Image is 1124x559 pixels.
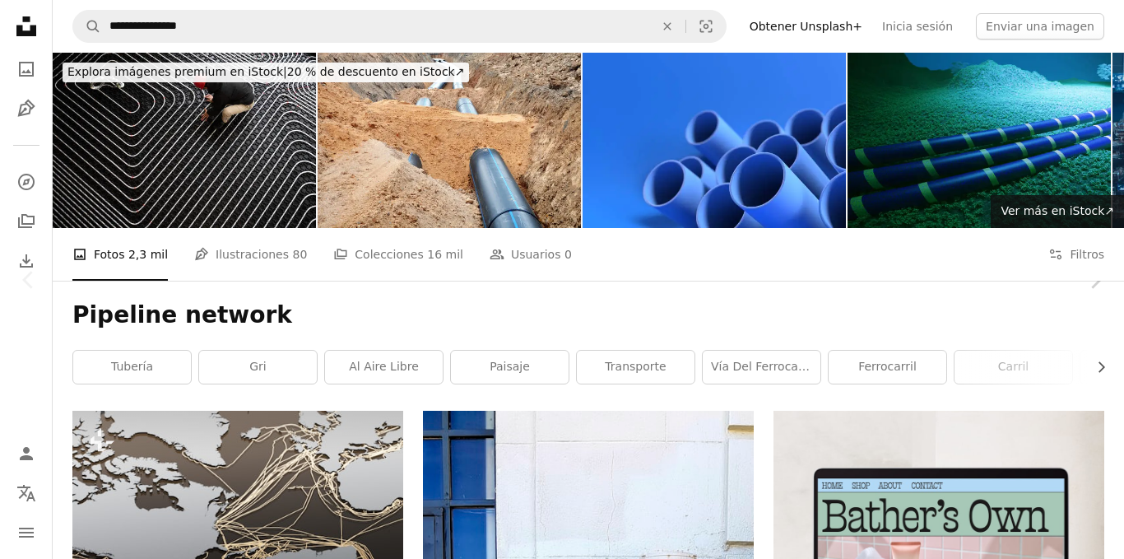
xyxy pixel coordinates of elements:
a: vía del ferrocarril [703,351,820,384]
span: 0 [564,245,572,263]
span: 16 mil [427,245,463,263]
button: Búsqueda visual [686,11,726,42]
button: Enviar una imagen [976,13,1104,40]
a: Un mapa del mundo con muchas líneas [72,514,403,529]
button: Borrar [649,11,685,42]
a: gri [199,351,317,384]
a: Fotos [10,53,43,86]
img: Cables submarinos de fibra óptica [848,53,1111,228]
a: Colecciones 16 mil [333,228,463,281]
h1: Pipeline network [72,300,1104,330]
button: desplazar lista a la derecha [1086,351,1104,384]
img: Posición de ajuste del trabajador de las tuberías, patrón orientado diagonalmente en los tubos [53,53,316,228]
span: 80 [292,245,307,263]
button: Buscar en Unsplash [73,11,101,42]
a: Inicia sesión [872,13,963,40]
button: Menú [10,516,43,549]
a: Usuarios 0 [490,228,572,281]
a: paisaje [451,351,569,384]
img: Carriles de conexión [583,53,846,228]
a: Ver más en iStock↗ [991,195,1124,228]
span: Ver más en iStock ↗ [1001,204,1114,217]
a: Ilustraciones [10,92,43,125]
span: 20 % de descuento en iStock ↗ [67,65,464,78]
a: Iniciar sesión / Registrarse [10,437,43,470]
button: Idioma [10,477,43,510]
img: El proceso de colocación de ingeniería y sistemas de calefacción. [318,53,581,228]
a: Ilustraciones 80 [194,228,307,281]
a: ferrocarril [829,351,946,384]
a: tubería [73,351,191,384]
form: Encuentra imágenes en todo el sitio [72,10,727,43]
a: Explora imágenes premium en iStock|20 % de descuento en iStock↗ [53,53,479,92]
a: Obtener Unsplash+ [740,13,872,40]
a: carril [954,351,1072,384]
button: Filtros [1048,228,1104,281]
a: transporte [577,351,694,384]
a: Explorar [10,165,43,198]
span: Explora imágenes premium en iStock | [67,65,287,78]
a: al aire libre [325,351,443,384]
